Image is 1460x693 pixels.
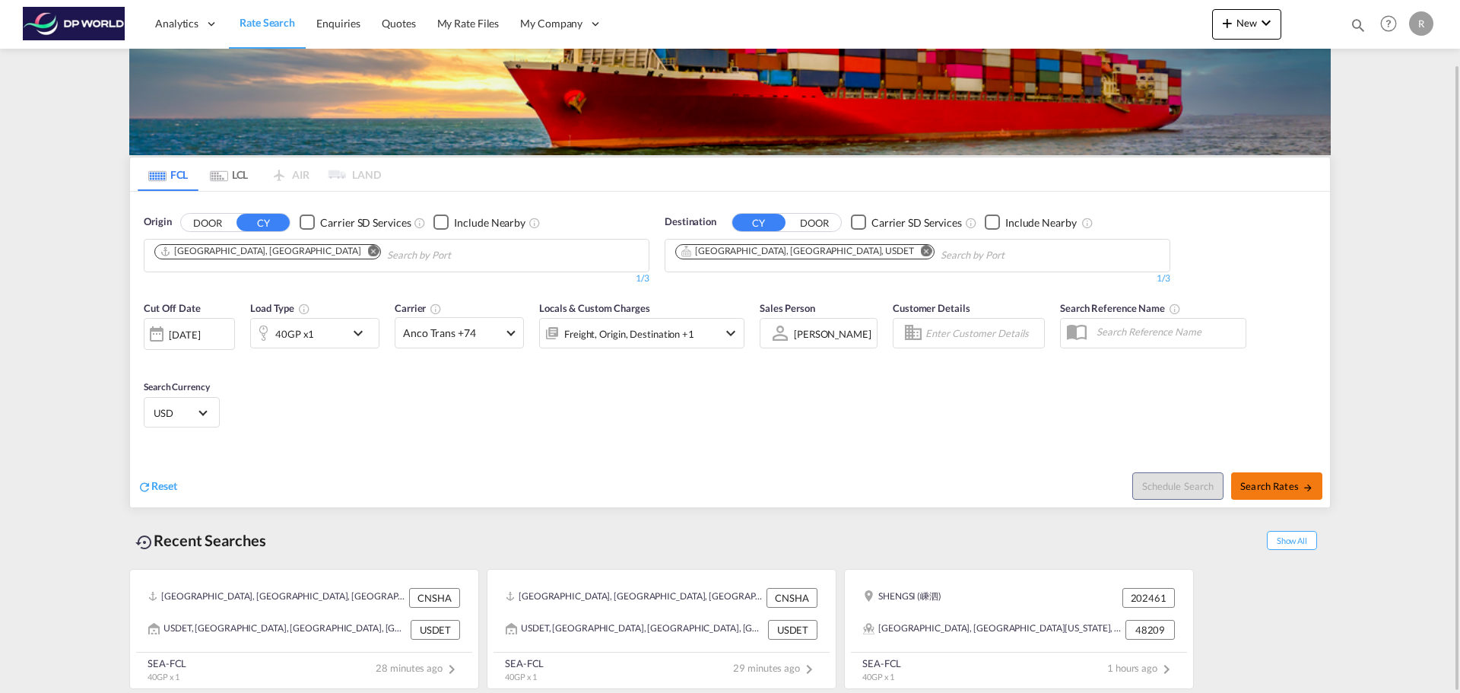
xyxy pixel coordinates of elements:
div: Include Nearby [454,215,525,230]
span: Carrier [395,302,442,314]
md-icon: icon-backup-restore [135,533,154,552]
input: Enter Customer Details [925,322,1039,345]
div: USDET [411,620,460,640]
span: My Company [520,16,582,31]
div: [DATE] [144,318,235,350]
md-icon: Unchecked: Ignores neighbouring ports when fetching rates.Checked : Includes neighbouring ports w... [528,217,541,229]
div: USDET, Detroit, MI, United States, North America, Americas [148,620,407,640]
span: Search Rates [1240,480,1313,492]
span: Reset [151,479,177,492]
div: CNSHA, Shanghai, China, Greater China & Far East Asia, Asia Pacific [148,588,405,608]
span: New [1218,17,1275,29]
img: c08ca190194411f088ed0f3ba295208c.png [23,7,125,41]
span: Search Currency [144,381,210,393]
div: Help [1376,11,1409,38]
span: 1 hours ago [1107,662,1176,674]
md-icon: Unchecked: Search for CY (Container Yard) services for all selected carriers.Checked : Search for... [414,217,426,229]
md-icon: icon-refresh [138,480,151,494]
div: 48209 [1125,620,1175,640]
md-icon: Your search will be saved by the below given name [1169,303,1181,315]
span: Load Type [250,302,310,314]
div: Include Nearby [1005,215,1077,230]
button: DOOR [788,214,841,231]
button: Note: By default Schedule search will only considerorigin ports, destination ports and cut off da... [1132,472,1224,500]
span: Locals & Custom Charges [539,302,650,314]
div: Detroit, MI, Michigan, 48209, United States, North America, Americas [863,620,1122,640]
span: 29 minutes ago [733,662,818,674]
md-icon: icon-plus 400-fg [1218,14,1236,32]
div: Freight Origin Destination Factory Stuffingicon-chevron-down [539,318,744,348]
span: Origin [144,215,171,230]
md-checkbox: Checkbox No Ink [851,215,962,230]
md-icon: icon-chevron-right [443,660,461,679]
span: Sales Person [760,302,815,314]
span: Enquiries [316,17,360,30]
md-datepicker: Select [144,348,155,369]
md-pagination-wrapper: Use the left and right arrow keys to navigate between tabs [138,157,381,191]
div: R [1409,11,1433,36]
recent-search-card: [GEOGRAPHIC_DATA], [GEOGRAPHIC_DATA], [GEOGRAPHIC_DATA], [GEOGRAPHIC_DATA] & [GEOGRAPHIC_DATA], [... [487,569,836,689]
div: Press delete to remove this chip. [160,245,363,258]
md-checkbox: Checkbox No Ink [300,215,411,230]
input: Search Reference Name [1089,320,1246,343]
recent-search-card: SHENGSI (嵊泗) 202461[GEOGRAPHIC_DATA], [GEOGRAPHIC_DATA][US_STATE], [GEOGRAPHIC_DATA], [GEOGRAPHIC... [844,569,1194,689]
div: Recent Searches [129,523,272,558]
span: Destination [665,215,716,230]
div: SEA-FCL [862,656,901,670]
div: Shanghai, CNSHA [160,245,360,258]
span: Show All [1267,531,1317,550]
div: OriginDOOR CY Checkbox No InkUnchecked: Search for CY (Container Yard) services for all selected ... [130,192,1330,507]
span: 28 minutes ago [376,662,461,674]
div: Press delete to remove this chip. [681,245,917,258]
span: Anco Trans +74 [403,326,502,341]
div: 40GP x1icon-chevron-down [250,318,379,348]
div: icon-refreshReset [138,478,177,495]
md-icon: The selected Trucker/Carrierwill be displayed in the rate results If the rates are from another f... [430,303,442,315]
md-select: Sales Person: Ruth Vega [792,323,873,345]
md-icon: icon-chevron-down [722,324,740,342]
md-chips-wrap: Chips container. Use arrow keys to select chips. [673,240,1091,268]
md-tab-item: LCL [198,157,259,191]
md-icon: Unchecked: Search for CY (Container Yard) services for all selected carriers.Checked : Search for... [965,217,977,229]
div: SEA-FCL [505,656,544,670]
md-icon: icon-information-outline [298,303,310,315]
div: Carrier SD Services [871,215,962,230]
span: Customer Details [893,302,970,314]
md-icon: icon-chevron-down [349,324,375,342]
span: USD [154,406,196,420]
md-icon: icon-magnify [1350,17,1366,33]
div: 40GP x1 [275,323,314,345]
div: CNSHA [766,588,817,608]
span: My Rate Files [437,17,500,30]
button: CY [236,214,290,231]
span: 40GP x 1 [505,672,537,682]
button: Search Ratesicon-arrow-right [1231,472,1322,500]
md-tab-item: FCL [138,157,198,191]
input: Chips input. [941,243,1085,268]
div: 1/3 [665,272,1170,285]
md-checkbox: Checkbox No Ink [985,215,1077,230]
button: CY [732,214,786,231]
div: icon-magnify [1350,17,1366,40]
span: Analytics [155,16,198,31]
div: 1/3 [144,272,649,285]
input: Chips input. [387,243,532,268]
span: 40GP x 1 [148,672,179,682]
recent-search-card: [GEOGRAPHIC_DATA], [GEOGRAPHIC_DATA], [GEOGRAPHIC_DATA], [GEOGRAPHIC_DATA] & [GEOGRAPHIC_DATA], [... [129,569,479,689]
div: SEA-FCL [148,656,186,670]
span: Rate Search [240,16,295,29]
md-icon: icon-chevron-down [1257,14,1275,32]
span: Help [1376,11,1401,37]
div: [DATE] [169,328,200,342]
div: CNSHA [409,588,460,608]
div: USDET [768,620,817,640]
div: CNSHA, Shanghai, China, Greater China & Far East Asia, Asia Pacific [506,588,763,608]
span: Quotes [382,17,415,30]
div: Carrier SD Services [320,215,411,230]
div: USDET, Detroit, MI, United States, North America, Americas [506,620,764,640]
div: Freight Origin Destination Factory Stuffing [564,323,694,345]
md-select: Select Currency: $ USDUnited States Dollar [152,402,211,424]
div: Detroit, MI, USDET [681,245,914,258]
md-chips-wrap: Chips container. Use arrow keys to select chips. [152,240,538,268]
